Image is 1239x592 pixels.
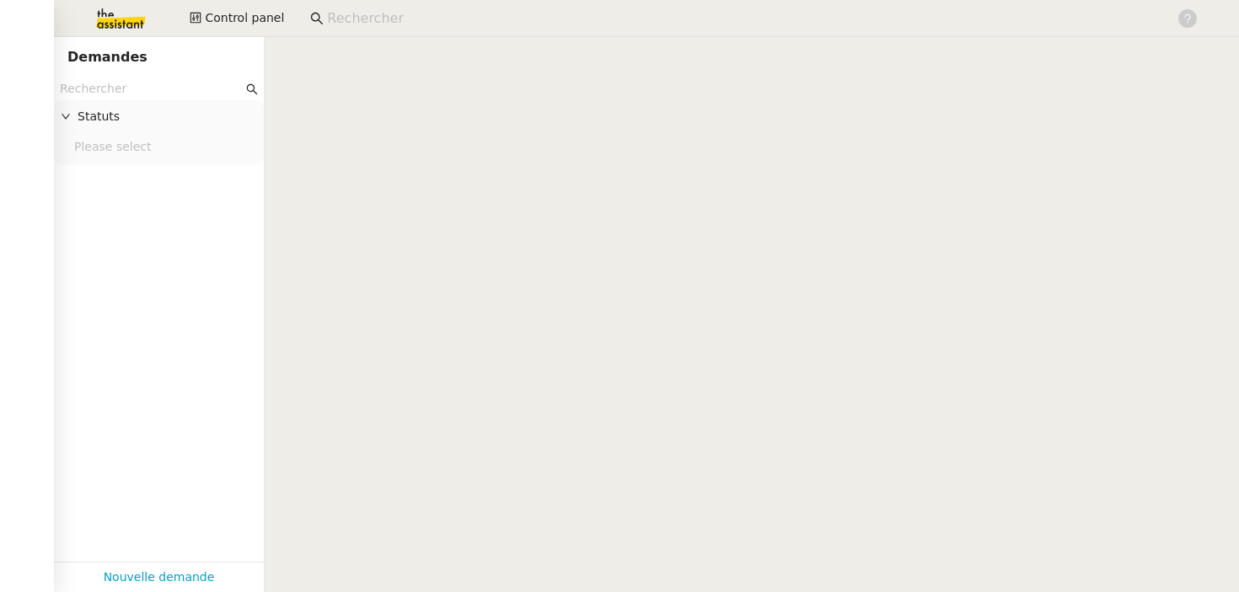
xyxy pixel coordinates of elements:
nz-page-header-title: Demandes [67,45,147,69]
span: Statuts [78,107,257,126]
input: Rechercher [327,8,1159,30]
a: Nouvelle demande [104,568,215,587]
button: Control panel [180,7,294,30]
div: Statuts [54,100,264,133]
input: Rechercher [60,79,243,99]
span: Control panel [205,8,284,28]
